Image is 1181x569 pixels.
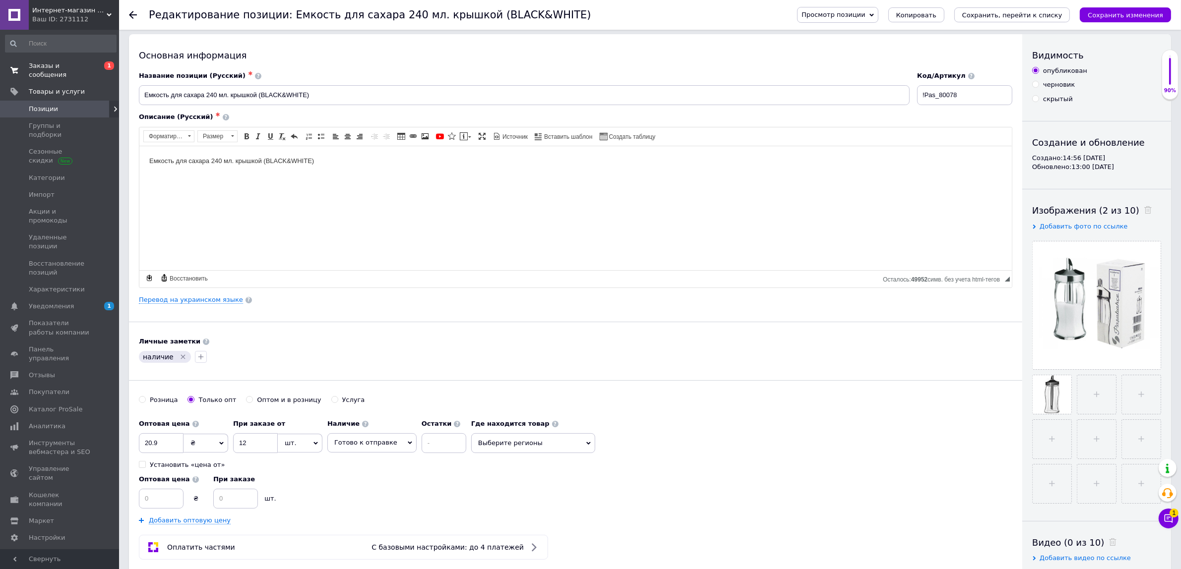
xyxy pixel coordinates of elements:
span: Добавить видео по ссылке [1040,554,1131,562]
span: Код/Артикул [917,72,966,79]
span: Категории [29,173,65,182]
span: Форматирование [144,131,185,142]
div: Оптом и в розницу [257,396,321,404]
b: Остатки [422,420,452,427]
span: Источник [501,133,528,141]
input: Например, H&M женское платье зеленое 38 размер вечернее макси с блестками [139,85,910,105]
label: При заказе [213,475,283,484]
b: Где находится товар [471,420,550,427]
span: Маркет [29,516,54,525]
span: Готово к отправке [334,439,397,446]
span: Интернет-магазин "Kaap" профессиональной посуды [32,6,107,15]
span: Вставить шаблон [543,133,592,141]
span: 49952 [911,276,928,283]
span: Оплатить частями [167,543,235,551]
span: Товары и услуги [29,87,85,96]
a: Курсив (Ctrl+I) [253,131,264,142]
span: Каталог ProSale [29,405,82,414]
div: Создание и обновление [1032,136,1161,149]
i: Сохранить изменения [1088,11,1163,19]
span: Добавить фото по ссылке [1040,223,1128,230]
a: Таблица [396,131,407,142]
div: 90% Качество заполнения [1162,50,1179,100]
div: Изображения (2 из 10) [1032,204,1161,217]
div: скрытый [1043,95,1073,104]
div: ₴ [184,494,208,503]
a: Перевод на украинском языке [139,296,243,304]
b: Оптовая цена [139,420,190,427]
span: Уведомления [29,302,74,311]
div: Обновлено: 13:00 [DATE] [1032,163,1161,171]
span: Кошелек компании [29,491,92,509]
span: С базовыми настройками: до 4 платежей [372,543,524,551]
button: Копировать [888,7,944,22]
a: Увеличить отступ [381,131,392,142]
svg: Удалить метку [179,353,187,361]
div: Вернуться назад [129,11,137,19]
a: Уменьшить отступ [369,131,380,142]
span: Удаленные позиции [29,233,92,251]
span: Просмотр позиции [802,11,865,18]
span: 1 [104,302,114,310]
div: Услуга [342,396,365,404]
div: Установить «цена от» [150,460,225,469]
a: Вставить иконку [446,131,457,142]
span: Инструменты вебмастера и SEO [29,439,92,456]
div: Видимость [1032,49,1161,61]
button: Сохранить, перейти к списку [954,7,1070,22]
span: Восстановить [168,275,208,283]
button: Чат с покупателем1 [1159,509,1179,528]
a: Восстановить [159,273,209,284]
i: Сохранить, перейти к списку [962,11,1062,19]
span: шт. [278,434,322,453]
div: Только опт [198,396,236,404]
input: 0 [139,433,184,453]
label: При заказе от [233,419,322,428]
span: Импорт [29,190,55,199]
input: 0 [213,489,258,509]
a: По правому краю [354,131,365,142]
span: Название позиции (Русский) [139,72,246,79]
span: ₴ [190,439,195,447]
span: Аналитика [29,422,65,431]
input: - [422,433,466,453]
a: По левому краю [330,131,341,142]
b: Оптовая цена [139,475,190,483]
span: Сезонные скидки [29,147,92,165]
a: Вставить шаблон [533,131,594,142]
span: Акции и промокоды [29,207,92,225]
a: Подчеркнутый (Ctrl+U) [265,131,276,142]
a: Добавить видео с YouTube [435,131,445,142]
input: 0 [233,433,278,453]
div: Розница [150,396,178,404]
button: Сохранить изменения [1080,7,1171,22]
div: 90% [1162,87,1178,94]
span: Заказы и сообщения [29,61,92,79]
iframe: Визуальный текстовый редактор, 3A0733CF-D635-4B3F-AA8F-AB0D198C1463 [139,146,1012,270]
a: Полужирный (Ctrl+B) [241,131,252,142]
span: ✱ [215,112,220,118]
a: Вставить / удалить маркированный список [315,131,326,142]
a: Изображение [420,131,431,142]
div: Создано: 14:56 [DATE] [1032,154,1161,163]
a: Источник [492,131,529,142]
span: Характеристики [29,285,85,294]
a: Добавить оптовую цену [149,516,231,524]
a: Вставить / удалить нумерованный список [304,131,314,142]
h1: Редактирование позиции: Емкость для сахара 240 мл. крышкой (BLACK&WHITE) [149,9,591,21]
span: ✱ [248,70,252,77]
div: черновик [1043,80,1075,89]
div: опубликован [1043,66,1087,75]
a: Отменить (Ctrl+Z) [289,131,300,142]
a: Вставить/Редактировать ссылку (Ctrl+L) [408,131,419,142]
div: Подсчет символов [883,274,1005,283]
a: Размер [197,130,238,142]
div: Ваш ID: 2731112 [32,15,119,24]
input: Поиск [5,35,117,53]
a: Убрать форматирование [277,131,288,142]
span: Группы и подборки [29,121,92,139]
input: 0 [139,489,184,509]
span: Выберите регионы [471,433,595,453]
a: Сделать резервную копию сейчас [144,273,155,284]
